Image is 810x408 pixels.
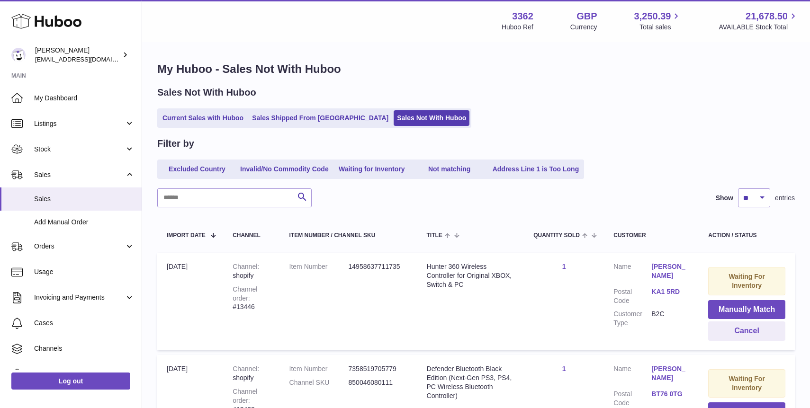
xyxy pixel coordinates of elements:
[233,262,270,280] div: shopify
[427,262,515,289] div: Hunter 360 Wireless Controller for Original XBOX, Switch & PC
[533,232,580,239] span: Quantity Sold
[34,319,135,328] span: Cases
[502,23,533,32] div: Huboo Ref
[613,310,651,328] dt: Customer Type
[157,86,256,99] h2: Sales Not With Huboo
[237,161,332,177] a: Invalid/No Commodity Code
[289,378,349,387] dt: Channel SKU
[233,285,257,302] strong: Channel order
[233,364,270,382] div: shopify
[412,161,487,177] a: Not matching
[716,194,733,203] label: Show
[11,373,130,390] a: Log out
[613,262,651,283] dt: Name
[34,195,135,204] span: Sales
[34,145,125,154] span: Stock
[613,390,651,408] dt: Postal Code
[334,161,410,177] a: Waiting for Inventory
[719,10,799,32] a: 21,678.50 AVAILABLE Stock Total
[34,170,125,179] span: Sales
[157,62,795,77] h1: My Huboo - Sales Not With Huboo
[34,344,135,353] span: Channels
[159,110,247,126] a: Current Sales with Huboo
[427,232,442,239] span: Title
[34,119,125,128] span: Listings
[34,267,135,276] span: Usage
[233,388,257,404] strong: Channel order
[34,242,125,251] span: Orders
[489,161,583,177] a: Address Line 1 is Too Long
[576,10,597,23] strong: GBP
[157,253,223,350] td: [DATE]
[34,218,135,227] span: Add Manual Order
[613,232,689,239] div: Customer
[729,375,765,391] strong: Waiting For Inventory
[570,23,597,32] div: Currency
[634,10,671,23] span: 3,250.39
[167,232,206,239] span: Import date
[289,364,349,373] dt: Item Number
[651,310,689,328] dd: B2C
[562,365,566,373] a: 1
[11,48,26,62] img: sales@gamesconnection.co.uk
[562,263,566,270] a: 1
[349,378,408,387] dd: 850046080111
[35,55,139,63] span: [EMAIL_ADDRESS][DOMAIN_NAME]
[233,285,270,312] div: #13446
[349,262,408,271] dd: 14958637711735
[289,232,408,239] div: Item Number / Channel SKU
[746,10,788,23] span: 21,678.50
[34,293,125,302] span: Invoicing and Payments
[775,194,795,203] span: entries
[651,262,689,280] a: [PERSON_NAME]
[613,287,651,305] dt: Postal Code
[651,287,689,296] a: KA1 5RD
[427,364,515,400] div: Defender Bluetooth Black Edition (Next-Gen PS3, PS4, PC Wireless Bluetooth Controller)
[634,10,682,32] a: 3,250.39 Total sales
[233,365,259,373] strong: Channel
[157,137,194,150] h2: Filter by
[729,273,765,289] strong: Waiting For Inventory
[159,161,235,177] a: Excluded Country
[349,364,408,373] dd: 7358519705779
[34,370,135,379] span: Settings
[289,262,349,271] dt: Item Number
[233,263,259,270] strong: Channel
[708,300,785,319] button: Manually Match
[708,321,785,341] button: Cancel
[249,110,392,126] a: Sales Shipped From [GEOGRAPHIC_DATA]
[512,10,533,23] strong: 3362
[719,23,799,32] span: AVAILABLE Stock Total
[394,110,469,126] a: Sales Not With Huboo
[651,390,689,399] a: BT76 0TG
[233,232,270,239] div: Channel
[651,364,689,382] a: [PERSON_NAME]
[35,46,120,64] div: [PERSON_NAME]
[639,23,682,32] span: Total sales
[613,364,651,385] dt: Name
[34,94,135,103] span: My Dashboard
[708,232,785,239] div: Action / Status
